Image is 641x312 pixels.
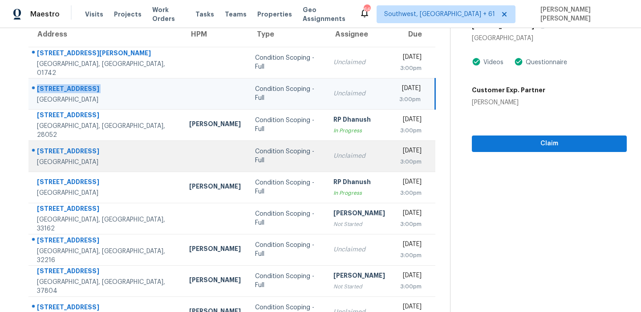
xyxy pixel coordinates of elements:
[333,152,385,160] div: Unclaimed
[399,209,422,220] div: [DATE]
[195,11,214,17] span: Tasks
[37,84,175,95] div: [STREET_ADDRESS]
[384,10,495,19] span: Southwest, [GEOGRAPHIC_DATA] + 61
[189,275,241,287] div: [PERSON_NAME]
[37,147,175,158] div: [STREET_ADDRESS]
[225,10,247,19] span: Teams
[37,215,175,233] div: [GEOGRAPHIC_DATA], [GEOGRAPHIC_DATA], 33162
[326,22,392,47] th: Assignee
[472,135,627,152] button: Claim
[399,95,421,104] div: 3:00pm
[37,278,175,296] div: [GEOGRAPHIC_DATA], [GEOGRAPHIC_DATA], 37804
[479,138,620,149] span: Claim
[333,220,385,229] div: Not Started
[255,85,320,103] div: Condition Scoping - Full
[37,177,175,189] div: [STREET_ADDRESS]
[472,57,481,66] img: Artifact Present Icon
[37,122,175,140] div: [GEOGRAPHIC_DATA], [GEOGRAPHIC_DATA], 28052
[37,60,175,78] div: [GEOGRAPHIC_DATA], [GEOGRAPHIC_DATA], 01742
[399,240,422,251] div: [DATE]
[333,271,385,282] div: [PERSON_NAME]
[333,126,385,135] div: In Progress
[37,158,175,167] div: [GEOGRAPHIC_DATA]
[472,98,545,107] div: [PERSON_NAME]
[182,22,248,47] th: HPM
[255,209,320,227] div: Condition Scoping - Full
[399,189,422,197] div: 3:00pm
[37,49,175,60] div: [STREET_ADDRESS][PERSON_NAME]
[333,282,385,291] div: Not Started
[364,5,370,14] div: 664
[28,22,182,47] th: Address
[255,241,320,259] div: Condition Scoping - Full
[333,245,385,254] div: Unclaimed
[255,178,320,196] div: Condition Scoping - Full
[333,177,385,189] div: RP Dhanush
[189,119,241,131] div: [PERSON_NAME]
[85,10,103,19] span: Visits
[37,111,175,122] div: [STREET_ADDRESS]
[189,244,241,255] div: [PERSON_NAME]
[248,22,327,47] th: Type
[37,267,175,278] div: [STREET_ADDRESS]
[523,58,567,67] div: Questionnaire
[399,126,422,135] div: 3:00pm
[333,58,385,67] div: Unclaimed
[255,272,320,290] div: Condition Scoping - Full
[189,182,241,193] div: [PERSON_NAME]
[399,271,422,282] div: [DATE]
[152,5,185,23] span: Work Orders
[392,22,435,47] th: Due
[399,220,422,229] div: 3:00pm
[399,64,422,73] div: 3:00pm
[37,95,175,104] div: [GEOGRAPHIC_DATA]
[399,146,422,157] div: [DATE]
[255,53,320,71] div: Condition Scoping - Full
[472,34,627,43] div: [GEOGRAPHIC_DATA]
[303,5,349,23] span: Geo Assignments
[333,89,385,98] div: Unclaimed
[399,157,422,166] div: 3:00pm
[333,115,385,126] div: RP Dhanush
[399,53,422,64] div: [DATE]
[399,282,422,291] div: 3:00pm
[37,189,175,197] div: [GEOGRAPHIC_DATA]
[481,58,503,67] div: Videos
[399,115,422,126] div: [DATE]
[255,147,320,165] div: Condition Scoping - Full
[37,204,175,215] div: [STREET_ADDRESS]
[333,189,385,197] div: In Progress
[37,236,175,247] div: [STREET_ADDRESS]
[399,177,422,189] div: [DATE]
[333,209,385,220] div: [PERSON_NAME]
[37,247,175,265] div: [GEOGRAPHIC_DATA], [GEOGRAPHIC_DATA], 32216
[30,10,60,19] span: Maestro
[255,116,320,134] div: Condition Scoping - Full
[399,251,422,260] div: 3:00pm
[537,5,628,23] span: [PERSON_NAME] [PERSON_NAME]
[257,10,292,19] span: Properties
[399,84,421,95] div: [DATE]
[472,86,545,94] h5: Customer Exp. Partner
[114,10,142,19] span: Projects
[514,57,523,66] img: Artifact Present Icon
